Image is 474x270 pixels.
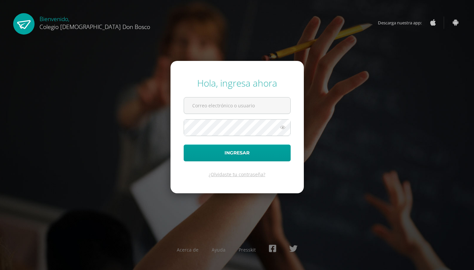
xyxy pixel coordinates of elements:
[184,97,290,114] input: Correo electrónico o usuario
[209,171,265,177] a: ¿Olvidaste tu contraseña?
[177,247,198,253] a: Acerca de
[39,13,150,31] div: Bienvenido,
[212,247,225,253] a: Ayuda
[184,77,291,89] div: Hola, ingresa ahora
[378,16,428,29] span: Descarga nuestra app:
[184,145,291,161] button: Ingresar
[39,23,150,31] span: Colegio [DEMOGRAPHIC_DATA] Don Bosco
[239,247,256,253] a: Presskit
